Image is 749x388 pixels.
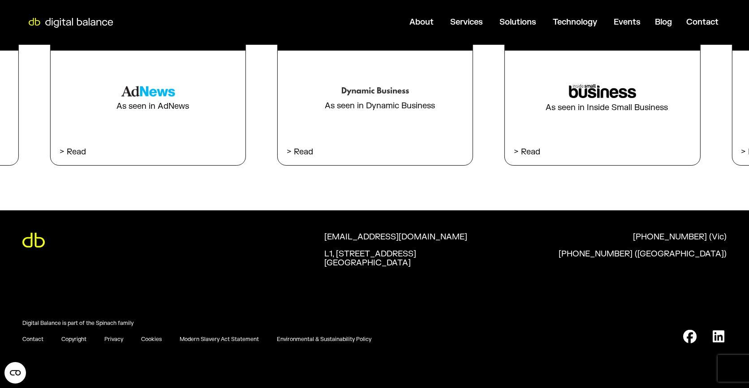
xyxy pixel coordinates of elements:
a: [PHONE_NUMBER] ([GEOGRAPHIC_DATA]) [534,250,727,267]
a: Privacy [104,336,123,343]
a: Solutions [499,17,536,27]
a: L1, [STREET_ADDRESS][GEOGRAPHIC_DATA] [324,250,517,276]
img: DB logo [22,233,45,247]
img: Digital Balance logo [22,18,119,28]
a: About [409,17,434,27]
button: Open CMP widget [4,362,26,384]
p: > Read [514,147,691,157]
a: [PHONE_NUMBER] (Vic) [534,233,727,250]
nav: Menu [120,13,726,31]
a: Modern Slavery Act Statement [180,336,259,343]
a: Contact [686,17,719,27]
p: [EMAIL_ADDRESS][DOMAIN_NAME] [324,233,517,242]
div: As seen in Inside Small Business [537,98,668,113]
a: Contact [22,336,43,343]
div: Menu Toggle [120,13,726,31]
p: > Read [60,147,237,157]
a: Digital Balance is part of the Spinach family [22,320,133,327]
a: Environmental & Sustainability Policy [277,336,371,343]
span: [GEOGRAPHIC_DATA] [324,258,411,268]
nav: Menu [22,336,371,343]
a: [EMAIL_ADDRESS][DOMAIN_NAME] [324,233,517,250]
p: > Read [287,147,464,157]
a: Copyright [61,336,86,343]
a: Technology [553,17,597,27]
div: As seen in AdNews [108,97,189,111]
a: Cookies [141,336,162,343]
a: Services [450,17,483,27]
p: [PHONE_NUMBER] (Vic) [633,233,727,242]
p: L1, [STREET_ADDRESS] [324,250,517,268]
nav: Menu [22,320,133,327]
p: [PHONE_NUMBER] ([GEOGRAPHIC_DATA]) [559,250,727,259]
a: Blog [655,17,672,27]
div: As seen in Dynamic Business [316,96,435,111]
a: Events [614,17,641,27]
